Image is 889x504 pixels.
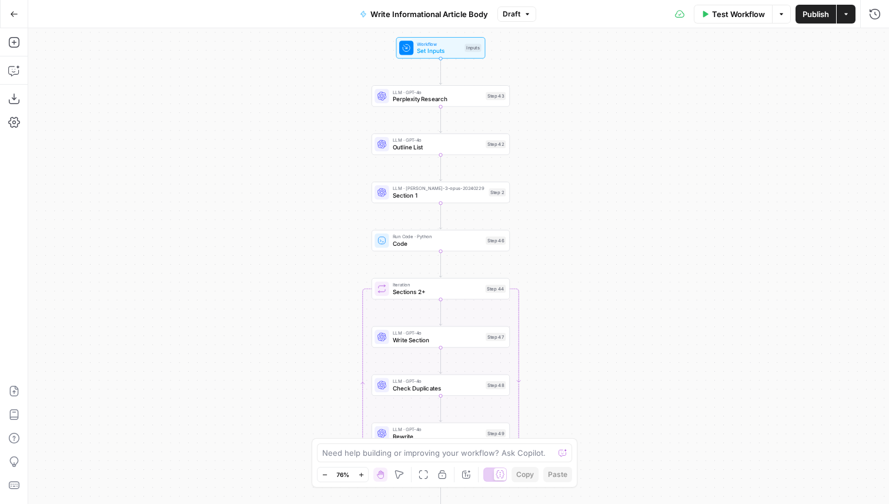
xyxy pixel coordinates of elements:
span: Write Section [393,336,482,345]
div: Inputs [464,44,481,52]
span: Iteration [393,281,482,288]
span: Paste [548,469,567,480]
div: Step 43 [486,92,506,100]
span: LLM · GPT-4o [393,378,482,385]
div: Step 49 [486,429,506,438]
span: Code [393,239,482,248]
button: Test Workflow [694,5,772,24]
g: Edge from step_42 to step_2 [439,155,442,181]
div: WorkflowSet InputsInputs [372,37,510,58]
g: Edge from start to step_43 [439,59,442,85]
div: LLM · GPT-4oRewriteStep 49 [372,423,510,444]
span: Set Inputs [417,46,461,55]
span: Outline List [393,143,482,152]
span: Workflow [417,40,461,47]
div: LLM · GPT-4oWrite SectionStep 47 [372,326,510,348]
span: Test Workflow [712,8,765,20]
span: Copy [516,469,534,480]
g: Edge from step_2 to step_46 [439,203,442,229]
button: Copy [512,467,539,482]
span: Publish [803,8,829,20]
g: Edge from step_47 to step_48 [439,348,442,373]
div: Run Code · PythonCodeStep 46 [372,230,510,251]
span: Draft [503,9,520,19]
div: LLM · GPT-4oCheck DuplicatesStep 48 [372,375,510,396]
span: Write Informational Article Body [370,8,488,20]
span: Perplexity Research [393,95,482,104]
span: Run Code · Python [393,233,482,240]
div: Step 46 [486,236,506,245]
span: LLM · GPT-4o [393,426,482,433]
g: Edge from step_44 to step_47 [439,299,442,325]
div: LLM · GPT-4oPerplexity ResearchStep 43 [372,85,510,106]
span: Rewrite [393,432,482,441]
span: Sections 2+ [393,288,482,296]
button: Paste [543,467,572,482]
span: LLM · GPT-4o [393,329,482,336]
button: Draft [497,6,536,22]
g: Edge from step_43 to step_42 [439,107,442,133]
span: LLM · GPT-4o [393,88,482,95]
span: Check Duplicates [393,384,482,393]
span: LLM · GPT-4o [393,136,482,143]
div: Step 2 [489,188,506,196]
span: 76% [336,470,349,479]
button: Publish [796,5,836,24]
button: Write Informational Article Body [353,5,495,24]
g: Edge from step_46 to step_44 [439,251,442,277]
div: LLM · [PERSON_NAME]-3-opus-20240229Section 1Step 2 [372,182,510,203]
span: Section 1 [393,191,486,200]
div: Step 48 [486,381,506,389]
span: LLM · [PERSON_NAME]-3-opus-20240229 [393,185,486,192]
g: Edge from step_48 to step_49 [439,396,442,422]
div: LoopIterationSections 2+Step 44 [372,278,510,299]
div: Step 42 [486,140,506,148]
div: Step 44 [485,285,506,293]
div: Step 47 [486,333,506,341]
div: LLM · GPT-4oOutline ListStep 42 [372,133,510,155]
